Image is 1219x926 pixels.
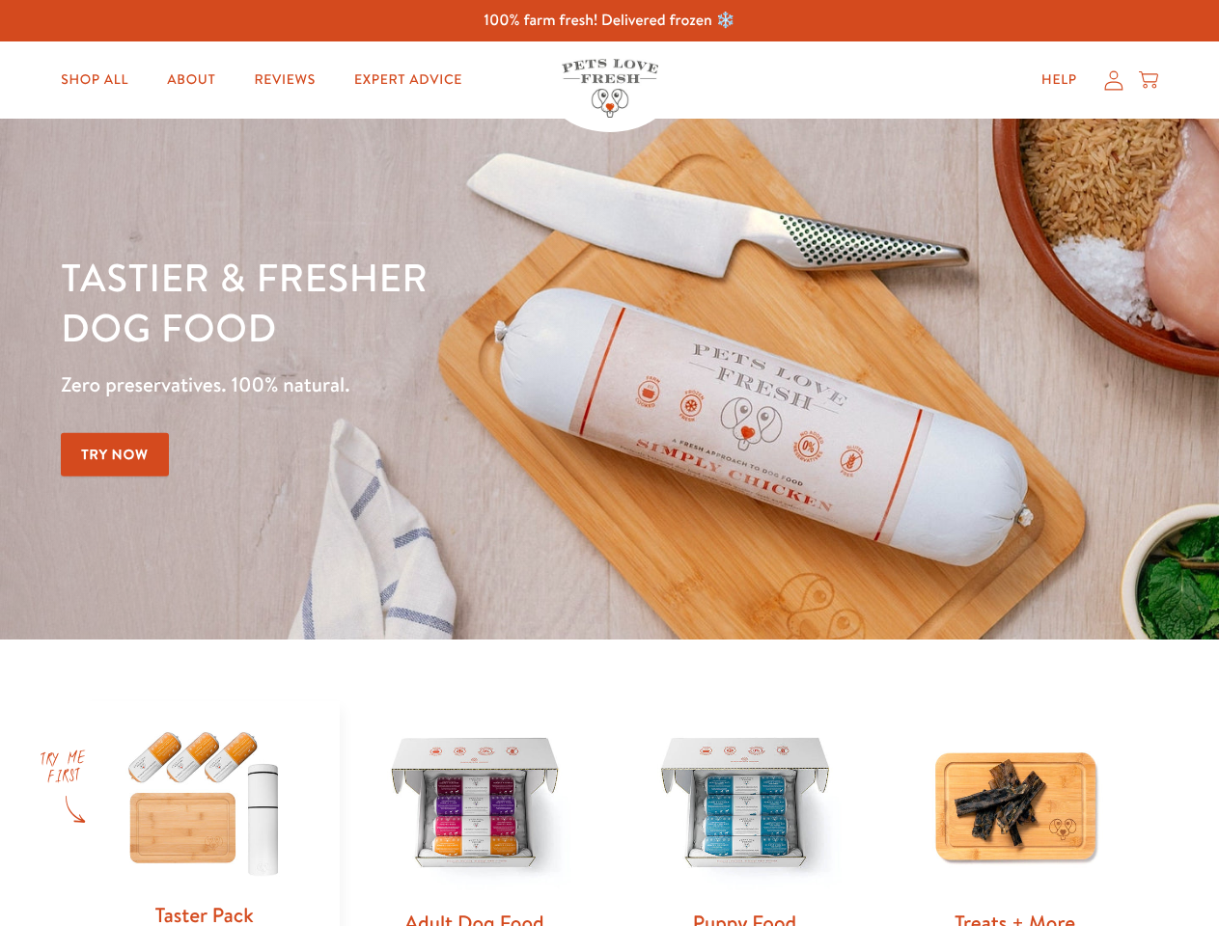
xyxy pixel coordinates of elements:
a: Expert Advice [339,61,478,99]
a: About [152,61,231,99]
a: Shop All [45,61,144,99]
p: Zero preservatives. 100% natural. [61,368,792,402]
a: Reviews [238,61,330,99]
a: Help [1026,61,1093,99]
a: Try Now [61,433,169,477]
h1: Tastier & fresher dog food [61,252,792,352]
img: Pets Love Fresh [562,59,658,118]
